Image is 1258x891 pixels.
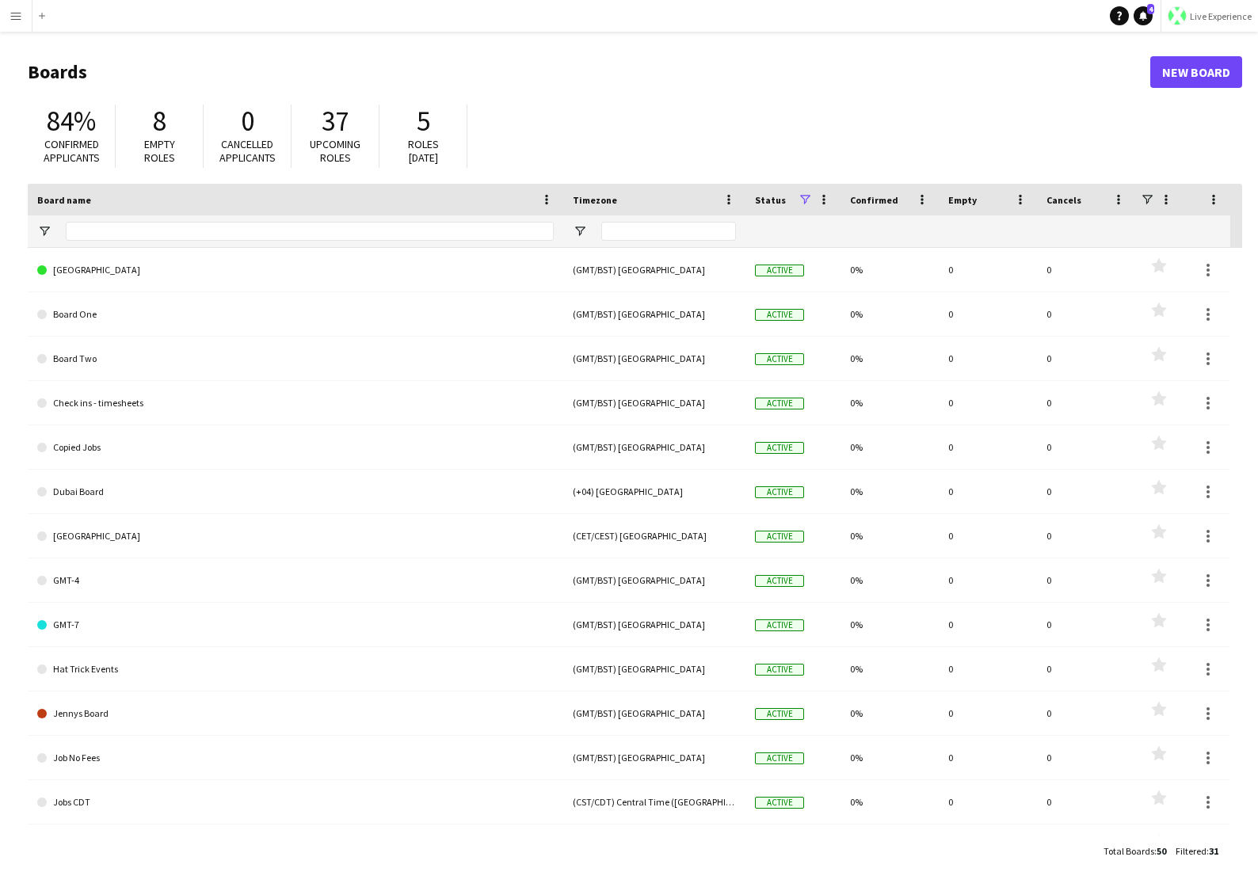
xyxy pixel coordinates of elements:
[1104,845,1154,857] span: Total Boards
[841,780,939,824] div: 0%
[939,470,1037,513] div: 0
[37,425,554,470] a: Copied Jobs
[755,265,804,276] span: Active
[939,514,1037,558] div: 0
[47,104,96,139] span: 84%
[841,691,939,735] div: 0%
[841,647,939,691] div: 0%
[563,647,745,691] div: (GMT/BST) [GEOGRAPHIC_DATA]
[755,708,804,720] span: Active
[37,558,554,603] a: GMT-4
[241,104,254,139] span: 0
[1104,836,1166,866] div: :
[66,222,554,241] input: Board name Filter Input
[37,381,554,425] a: Check ins - timesheets
[755,619,804,631] span: Active
[841,248,939,291] div: 0%
[1037,514,1135,558] div: 0
[573,194,617,206] span: Timezone
[755,486,804,498] span: Active
[841,470,939,513] div: 0%
[310,137,360,165] span: Upcoming roles
[841,292,939,336] div: 0%
[939,736,1037,779] div: 0
[1037,780,1135,824] div: 0
[939,248,1037,291] div: 0
[1157,845,1166,857] span: 50
[1168,6,1187,25] img: Logo
[939,381,1037,425] div: 0
[37,647,554,691] a: Hat Trick Events
[755,752,804,764] span: Active
[322,104,349,139] span: 37
[1037,647,1135,691] div: 0
[755,531,804,543] span: Active
[28,60,1150,84] h1: Boards
[850,194,898,206] span: Confirmed
[1037,337,1135,380] div: 0
[563,558,745,602] div: (GMT/BST) [GEOGRAPHIC_DATA]
[37,824,554,869] a: Jobs EDT
[563,381,745,425] div: (GMT/BST) [GEOGRAPHIC_DATA]
[755,797,804,809] span: Active
[563,470,745,513] div: (+04) [GEOGRAPHIC_DATA]
[37,603,554,647] a: GMT-7
[37,514,554,558] a: [GEOGRAPHIC_DATA]
[37,691,554,736] a: Jennys Board
[37,470,554,514] a: Dubai Board
[153,104,166,139] span: 8
[939,647,1037,691] div: 0
[939,558,1037,602] div: 0
[601,222,736,241] input: Timezone Filter Input
[1134,6,1153,25] a: 4
[755,398,804,409] span: Active
[37,736,554,780] a: Job No Fees
[563,736,745,779] div: (GMT/BST) [GEOGRAPHIC_DATA]
[1037,824,1135,868] div: 0
[1176,845,1207,857] span: Filtered
[408,137,439,165] span: Roles [DATE]
[939,337,1037,380] div: 0
[37,292,554,337] a: Board One
[841,514,939,558] div: 0%
[755,194,786,206] span: Status
[939,603,1037,646] div: 0
[1190,10,1252,22] span: Live Experience
[563,425,745,469] div: (GMT/BST) [GEOGRAPHIC_DATA]
[563,292,745,336] div: (GMT/BST) [GEOGRAPHIC_DATA]
[939,292,1037,336] div: 0
[1150,56,1242,88] a: New Board
[755,309,804,321] span: Active
[417,104,430,139] span: 5
[841,558,939,602] div: 0%
[37,224,51,238] button: Open Filter Menu
[563,514,745,558] div: (CET/CEST) [GEOGRAPHIC_DATA]
[1046,194,1081,206] span: Cancels
[1147,4,1154,14] span: 4
[939,691,1037,735] div: 0
[948,194,977,206] span: Empty
[939,824,1037,868] div: 0
[219,137,276,165] span: Cancelled applicants
[44,137,100,165] span: Confirmed applicants
[1037,248,1135,291] div: 0
[563,337,745,380] div: (GMT/BST) [GEOGRAPHIC_DATA]
[1037,736,1135,779] div: 0
[144,137,175,165] span: Empty roles
[939,425,1037,469] div: 0
[1037,425,1135,469] div: 0
[37,194,91,206] span: Board name
[1037,603,1135,646] div: 0
[563,603,745,646] div: (GMT/BST) [GEOGRAPHIC_DATA]
[1037,558,1135,602] div: 0
[939,780,1037,824] div: 0
[37,337,554,381] a: Board Two
[1209,845,1218,857] span: 31
[841,381,939,425] div: 0%
[1037,470,1135,513] div: 0
[563,780,745,824] div: (CST/CDT) Central Time ([GEOGRAPHIC_DATA] & [GEOGRAPHIC_DATA])
[563,824,745,868] div: (EST/EDT) Eastern Time ([GEOGRAPHIC_DATA] & [GEOGRAPHIC_DATA])
[563,691,745,735] div: (GMT/BST) [GEOGRAPHIC_DATA]
[841,337,939,380] div: 0%
[755,353,804,365] span: Active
